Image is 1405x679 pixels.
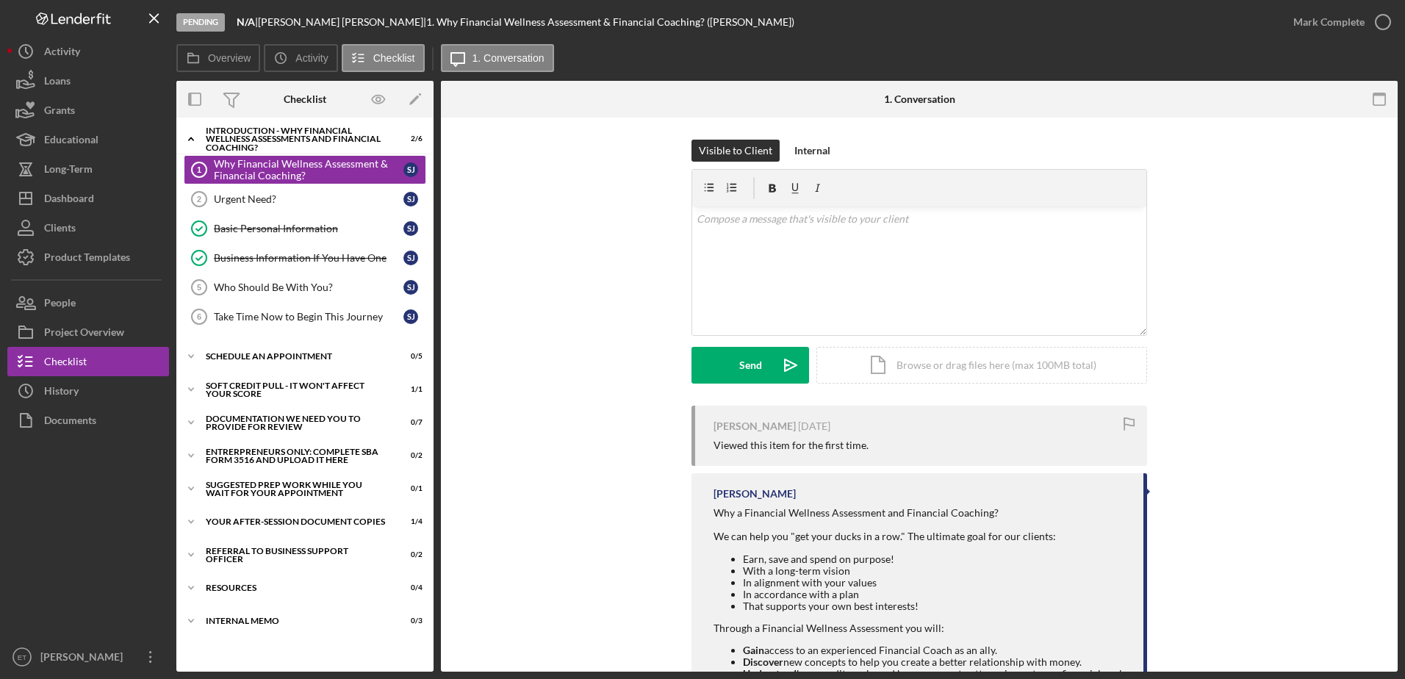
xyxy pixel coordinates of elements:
[743,553,1129,565] li: Earn, save and spend on purpose!
[37,642,132,675] div: [PERSON_NAME]
[396,134,423,143] div: 2 / 6
[44,125,98,158] div: Educational
[206,126,386,152] div: Introduction - Why Financial Wellness Assessments and Financial Coaching?
[206,481,386,497] div: Suggested Prep Work While You Wait For Your Appointment
[184,184,426,214] a: 2Urgent Need?SJ
[798,420,830,432] time: 2023-06-22 19:11
[743,655,783,668] strong: Discover
[7,642,169,672] button: ET[PERSON_NAME]
[44,66,71,99] div: Loans
[743,577,1129,589] li: In alignment with your values
[396,418,423,427] div: 0 / 7
[714,439,869,451] div: Viewed this item for the first time.
[699,140,772,162] div: Visible to Client
[44,96,75,129] div: Grants
[441,44,554,72] button: 1. Conversation
[7,406,169,435] button: Documents
[396,451,423,460] div: 0 / 2
[743,644,1129,656] li: access to an experienced Financial Coach as an ally.
[44,37,80,70] div: Activity
[1293,7,1365,37] div: Mark Complete
[7,288,169,317] button: People
[44,376,79,409] div: History
[743,600,1129,612] li: That supports your own best interests!
[214,252,403,264] div: Business Information If You Have One
[176,44,260,72] button: Overview
[44,347,87,380] div: Checklist
[787,140,838,162] button: Internal
[206,583,386,592] div: Resources
[206,448,386,464] div: Entrerpreneurs Only: Complete SBA Form 3516 and Upload it Here
[403,192,418,206] div: S J
[884,93,955,105] div: 1. Conversation
[396,385,423,394] div: 1 / 1
[237,16,258,28] div: |
[44,242,130,276] div: Product Templates
[284,93,326,105] div: Checklist
[7,213,169,242] button: Clients
[197,165,201,174] tspan: 1
[7,125,169,154] button: Educational
[739,347,762,384] div: Send
[214,158,403,182] div: Why Financial Wellness Assessment & Financial Coaching?
[7,37,169,66] a: Activity
[743,589,1129,600] li: In accordance with a plan
[426,16,794,28] div: 1. Why Financial Wellness Assessment & Financial Coaching? ([PERSON_NAME])
[44,317,124,351] div: Project Overview
[403,280,418,295] div: S J
[237,15,255,28] b: N/A
[206,517,386,526] div: Your After-Session Document Copies
[7,317,169,347] button: Project Overview
[184,214,426,243] a: Basic Personal InformationSJ
[7,66,169,96] a: Loans
[184,243,426,273] a: Business Information If You Have OneSJ
[214,193,403,205] div: Urgent Need?
[396,583,423,592] div: 0 / 4
[396,484,423,493] div: 0 / 1
[44,154,93,187] div: Long-Term
[743,565,1129,577] li: With a long-term vision
[264,44,337,72] button: Activity
[691,140,780,162] button: Visible to Client
[44,288,76,321] div: People
[258,16,426,28] div: [PERSON_NAME] [PERSON_NAME] |
[214,281,403,293] div: Who Should Be With You?
[1279,7,1398,37] button: Mark Complete
[184,302,426,331] a: 6Take Time Now to Begin This JourneySJ
[396,352,423,361] div: 0 / 5
[714,488,796,500] div: [PERSON_NAME]
[197,312,201,321] tspan: 6
[184,155,426,184] a: 1Why Financial Wellness Assessment & Financial Coaching?SJ
[176,13,225,32] div: Pending
[44,213,76,246] div: Clients
[472,52,545,64] label: 1. Conversation
[214,311,403,323] div: Take Time Now to Begin This Journey
[208,52,251,64] label: Overview
[206,352,386,361] div: Schedule An Appointment
[691,347,809,384] button: Send
[7,347,169,376] button: Checklist
[206,617,386,625] div: Internal Memo
[403,251,418,265] div: S J
[403,162,418,177] div: S J
[184,273,426,302] a: 5Who Should Be With You?SJ
[743,644,764,656] strong: Gain
[396,517,423,526] div: 1 / 4
[396,617,423,625] div: 0 / 3
[7,242,169,272] button: Product Templates
[7,154,169,184] button: Long-Term
[206,547,386,564] div: Referral to Business Support Officer
[714,507,1129,612] div: Why a Financial Wellness Assessment and Financial Coaching? We can help you "get your ducks in a ...
[403,309,418,324] div: S J
[7,376,169,406] button: History
[7,96,169,125] button: Grants
[206,381,386,398] div: Soft Credit Pull - it won't affect your score
[18,653,26,661] text: ET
